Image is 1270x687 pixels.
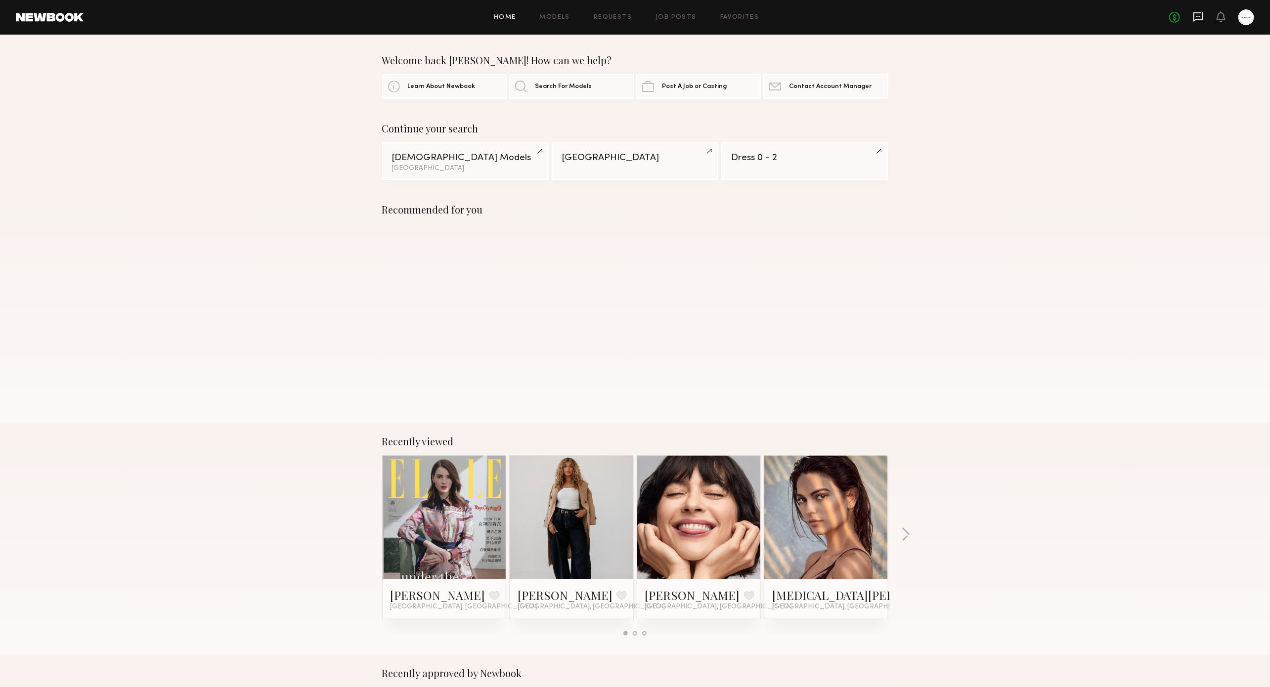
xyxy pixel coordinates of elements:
span: Search For Models [535,84,592,90]
a: Requests [594,14,632,21]
span: Learn About Newbook [408,84,476,90]
div: Welcome back [PERSON_NAME]! How can we help? [382,54,888,66]
span: Post A Job or Casting [662,84,727,90]
div: Continue your search [382,123,888,134]
div: Recently approved by Newbook [382,667,888,679]
a: Home [494,14,516,21]
div: [DEMOGRAPHIC_DATA] Models [392,153,539,163]
div: [GEOGRAPHIC_DATA] [392,165,539,172]
div: [GEOGRAPHIC_DATA] [562,153,708,163]
a: [GEOGRAPHIC_DATA] [552,142,718,180]
a: Post A Job or Casting [636,74,761,99]
span: [GEOGRAPHIC_DATA], [GEOGRAPHIC_DATA] [391,603,538,611]
a: Favorites [720,14,759,21]
a: [PERSON_NAME] [391,587,485,603]
a: [MEDICAL_DATA][PERSON_NAME] [772,587,963,603]
a: Models [540,14,570,21]
span: [GEOGRAPHIC_DATA], [GEOGRAPHIC_DATA] [772,603,920,611]
div: Dress 0 - 2 [731,153,878,163]
span: Contact Account Manager [789,84,872,90]
div: Recently viewed [382,435,888,447]
a: [DEMOGRAPHIC_DATA] Models[GEOGRAPHIC_DATA] [382,142,549,180]
div: Recommended for you [382,204,888,215]
span: [GEOGRAPHIC_DATA], [GEOGRAPHIC_DATA] [518,603,665,611]
a: Job Posts [656,14,697,21]
a: Dress 0 - 2 [721,142,888,180]
span: [GEOGRAPHIC_DATA], [GEOGRAPHIC_DATA] [645,603,792,611]
a: Learn About Newbook [382,74,507,99]
a: [PERSON_NAME] [645,587,740,603]
a: Search For Models [509,74,634,99]
a: [PERSON_NAME] [518,587,613,603]
a: Contact Account Manager [763,74,888,99]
